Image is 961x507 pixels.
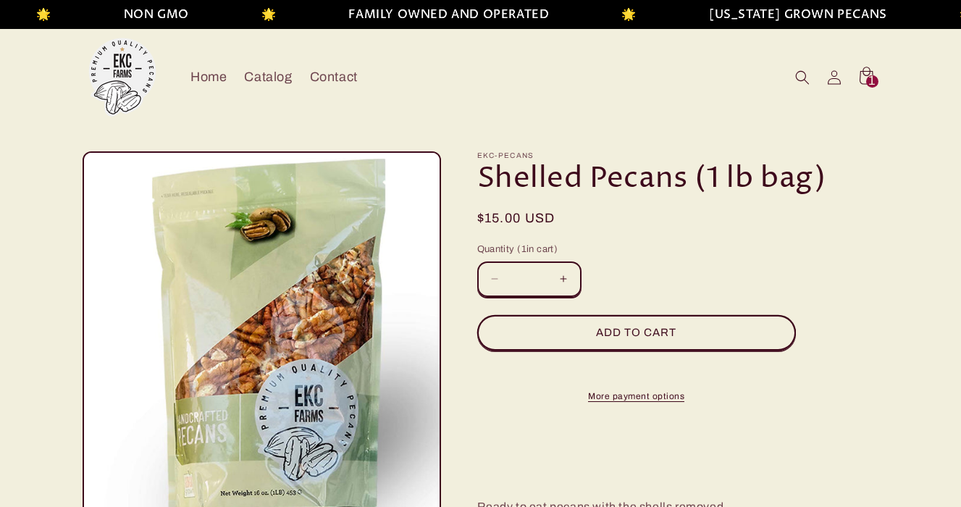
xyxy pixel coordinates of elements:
span: Catalog [244,69,292,85]
summary: Search [786,62,818,93]
li: 🌟 [918,4,933,25]
a: EKC Pecans [77,32,167,122]
li: FAMILY OWNED AND OPERATED [307,4,508,25]
span: $15.00 USD [477,209,555,228]
span: 1 [868,75,876,88]
li: 🌟 [219,4,235,25]
span: Contact [310,69,358,85]
a: Contact [301,60,366,94]
a: Catalog [235,60,301,94]
h1: Shelled Pecans (1 lb bag) [477,160,879,198]
img: EKC Pecans [83,38,162,117]
span: ( in cart) [517,244,558,254]
p: ekc-pecans [477,151,879,160]
button: Add to cart [477,315,796,351]
span: Home [190,69,227,85]
li: NON GMO [82,4,147,25]
label: Quantity [477,243,796,257]
li: [US_STATE] GROWN PECANS [667,4,845,25]
a: More payment options [477,390,796,403]
span: 1 [521,244,526,254]
a: Home [182,60,235,94]
li: 🌟 [580,4,595,25]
